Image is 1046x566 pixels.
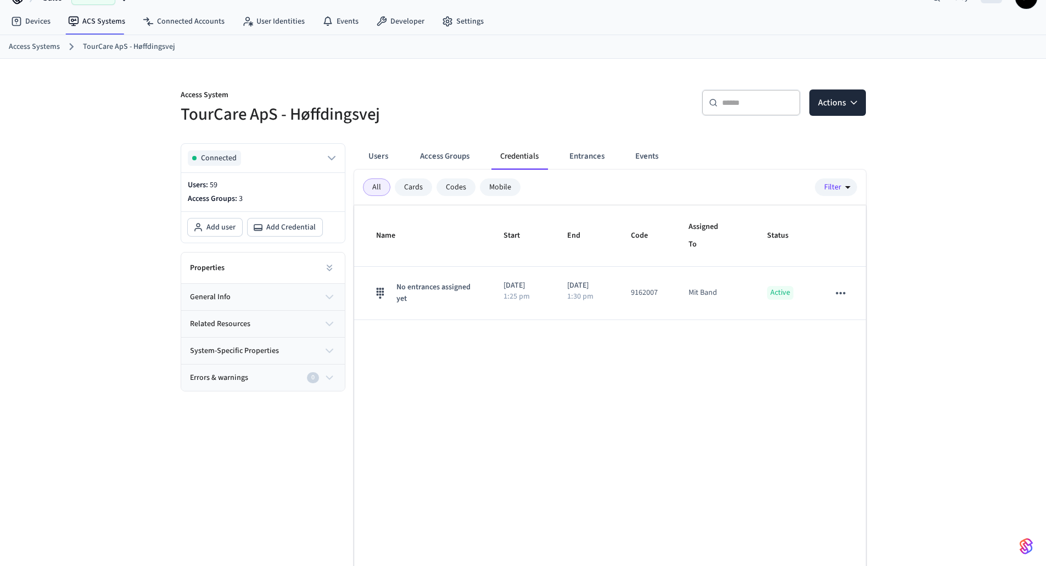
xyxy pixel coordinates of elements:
a: Settings [433,12,493,31]
button: Access Groups [411,143,478,170]
p: [DATE] [504,280,541,292]
a: Connected Accounts [134,12,233,31]
span: Add Credential [266,222,316,233]
button: system-specific properties [181,338,345,364]
button: Actions [809,89,866,116]
button: related resources [181,311,345,337]
div: 0 [307,372,319,383]
p: 1:30 pm [567,293,594,300]
button: Events [627,143,667,170]
h5: TourCare ApS - Høffdingsvej [181,103,517,126]
span: Assigned To [689,218,741,253]
a: User Identities [233,12,314,31]
h2: Properties [190,262,225,273]
span: 59 [210,180,217,190]
span: Code [631,227,662,244]
span: system-specific properties [190,345,279,357]
button: Add Credential [248,218,322,236]
button: Connected [188,150,338,166]
span: Connected [201,153,237,164]
button: Entrances [561,143,613,170]
button: Errors & warnings0 [181,365,345,391]
table: sticky table [354,205,866,320]
span: 3 [239,193,243,204]
span: Status [767,227,803,244]
a: Events [314,12,367,31]
div: All [363,178,390,196]
a: Developer [367,12,433,31]
div: Cards [395,178,432,196]
div: Mit Band [689,287,717,299]
button: general info [181,284,345,310]
p: [DATE] [567,280,605,292]
a: Access Systems [9,41,60,53]
p: Access Groups: [188,193,338,205]
p: Access System [181,89,517,103]
span: No entrances assigned yet [396,282,477,305]
button: Add user [188,218,242,236]
p: Active [767,286,793,300]
p: Users: [188,180,338,191]
a: TourCare ApS - Høffdingsvej [83,41,175,53]
button: Credentials [491,143,547,170]
img: SeamLogoGradient.69752ec5.svg [1020,537,1033,555]
div: Codes [437,178,476,196]
span: related resources [190,318,250,330]
span: Errors & warnings [190,372,248,384]
span: Start [504,227,534,244]
span: End [567,227,595,244]
button: Filter [815,178,857,196]
div: Mobile [480,178,521,196]
span: Add user [206,222,236,233]
button: Users [359,143,398,170]
span: Name [376,227,410,244]
div: 9162007 [631,287,658,299]
a: ACS Systems [59,12,134,31]
a: Devices [2,12,59,31]
span: general info [190,292,231,303]
p: 1:25 pm [504,293,530,300]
